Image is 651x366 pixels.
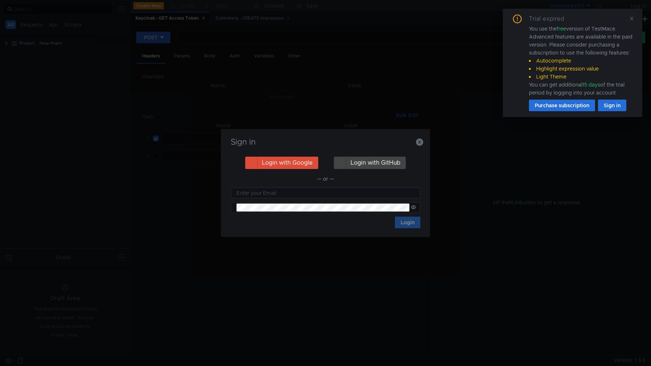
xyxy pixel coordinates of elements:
[582,81,600,88] span: 15 days
[245,157,318,169] button: Login with Google
[529,57,634,65] li: Autocomplete
[529,73,634,81] li: Light Theme
[236,189,416,197] input: Enter your Email
[230,138,421,146] h3: Sign in
[529,65,634,73] li: Highlight expression value
[231,174,420,183] div: — or —
[598,100,626,111] button: Sign in
[529,81,634,97] div: You can get additional of the trial period by logging into your account.
[529,25,634,97] div: You use the version of TestMace. Advanced features are available in the paid version. Please cons...
[529,15,573,23] div: Trial expired
[529,100,595,111] button: Purchase subscription
[557,25,566,32] span: free
[334,157,406,169] button: Login with GitHub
